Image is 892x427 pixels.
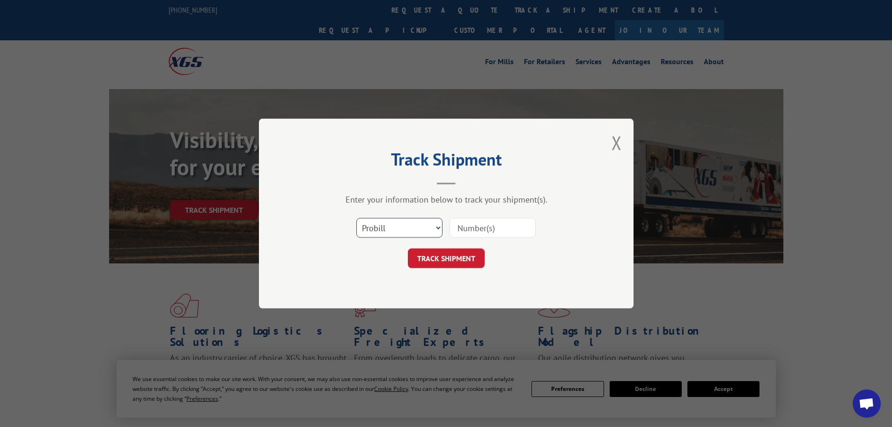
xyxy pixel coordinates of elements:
[450,218,536,238] input: Number(s)
[612,130,622,155] button: Close modal
[306,153,587,171] h2: Track Shipment
[853,390,881,418] div: Open chat
[306,194,587,205] div: Enter your information below to track your shipment(s).
[408,248,485,268] button: TRACK SHIPMENT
